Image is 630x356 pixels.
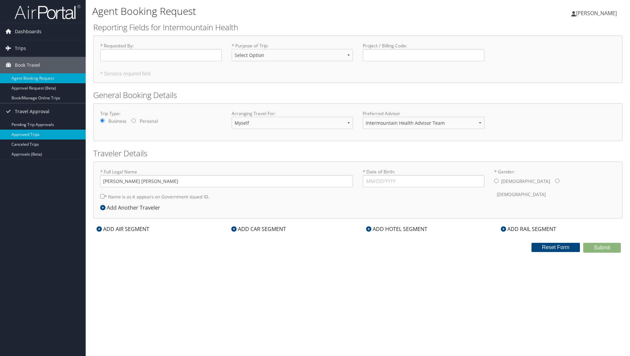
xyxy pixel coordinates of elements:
[93,89,622,101] h2: General Booking Details
[363,110,484,117] label: Preferred Advisor
[140,118,158,124] label: Personal
[228,225,289,233] div: ADD CAR SEGMENT
[100,71,616,76] h5: * Denotes required field
[555,179,559,183] input: * Gender:[DEMOGRAPHIC_DATA][DEMOGRAPHIC_DATA]
[576,10,617,17] span: [PERSON_NAME]
[100,168,353,187] label: * Full Legal Name
[100,49,222,61] input: * Requested By:
[232,42,353,66] label: * Purpose of Trip :
[501,175,550,188] label: [DEMOGRAPHIC_DATA]
[93,148,622,159] h2: Traveler Details
[531,243,580,252] button: Reset Form
[100,194,104,198] input: * Name is as it appears on Government issued ID.
[93,225,153,233] div: ADD AIR SEGMENT
[100,110,222,117] label: Trip Type:
[571,3,623,23] a: [PERSON_NAME]
[15,23,42,40] span: Dashboards
[494,179,499,183] input: * Gender:[DEMOGRAPHIC_DATA][DEMOGRAPHIC_DATA]
[583,243,621,253] button: Submit
[108,118,126,124] label: Business
[100,42,222,61] label: * Requested By :
[15,57,40,73] span: Book Travel
[494,168,616,201] label: * Gender:
[363,175,484,187] input: * Date of Birth:
[232,49,353,61] select: * Purpose of Trip:
[363,49,484,61] input: Project / Billing Code:
[100,175,353,187] input: * Full Legal Name
[497,188,546,201] label: [DEMOGRAPHIC_DATA]
[100,204,163,212] div: Add Another Traveler
[14,4,80,20] img: airportal-logo.png
[232,110,353,117] label: Arranging Travel For:
[93,22,622,33] h2: Reporting Fields for Intermountain Health
[363,42,484,61] label: Project / Billing Code :
[363,225,431,233] div: ADD HOTEL SEGMENT
[15,103,49,120] span: Travel Approval
[498,225,559,233] div: ADD RAIL SEGMENT
[100,191,210,203] label: * Name is as it appears on Government issued ID.
[92,4,446,18] h1: Agent Booking Request
[363,168,484,187] label: * Date of Birth:
[15,40,26,57] span: Trips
